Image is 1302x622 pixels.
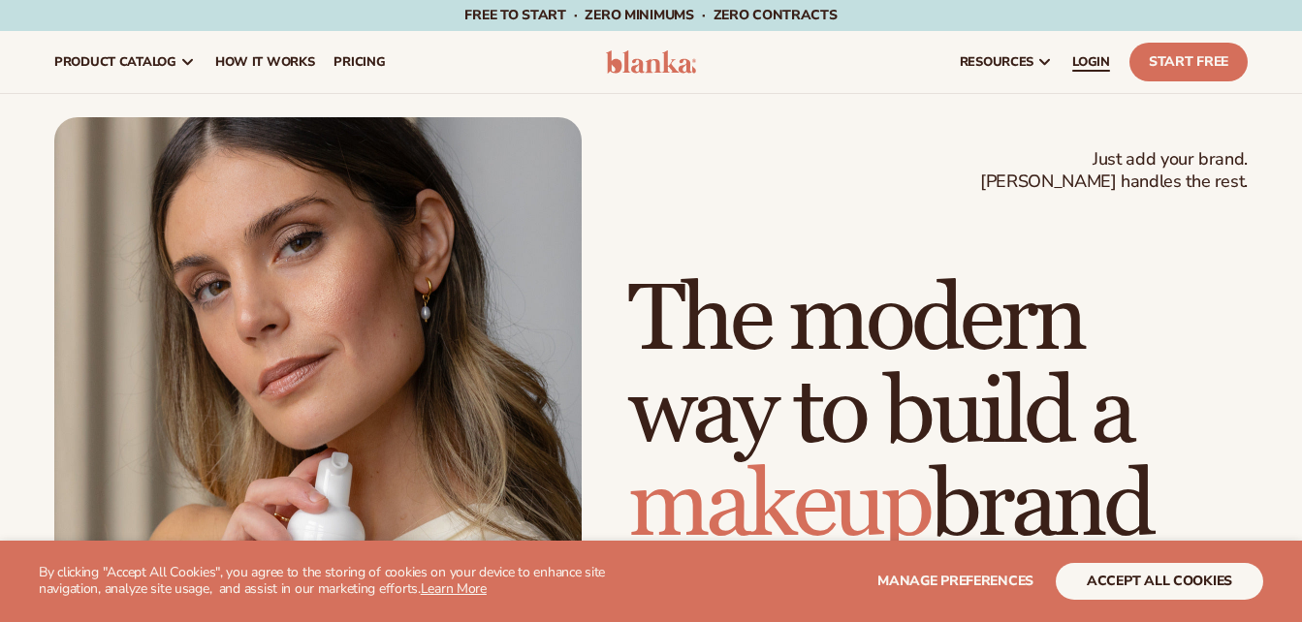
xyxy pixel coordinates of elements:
[1063,31,1120,93] a: LOGIN
[606,50,697,74] img: logo
[980,148,1248,194] span: Just add your brand. [PERSON_NAME] handles the rest.
[628,450,930,563] span: makeup
[39,565,640,598] p: By clicking "Accept All Cookies", you agree to the storing of cookies on your device to enhance s...
[206,31,325,93] a: How It Works
[1056,563,1263,600] button: accept all cookies
[1072,54,1110,70] span: LOGIN
[960,54,1033,70] span: resources
[950,31,1063,93] a: resources
[1129,43,1248,81] a: Start Free
[45,31,206,93] a: product catalog
[324,31,395,93] a: pricing
[877,572,1033,590] span: Manage preferences
[421,579,487,598] a: Learn More
[628,274,1248,553] h1: The modern way to build a brand
[333,54,385,70] span: pricing
[215,54,315,70] span: How It Works
[464,6,837,24] span: Free to start · ZERO minimums · ZERO contracts
[877,563,1033,600] button: Manage preferences
[54,54,176,70] span: product catalog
